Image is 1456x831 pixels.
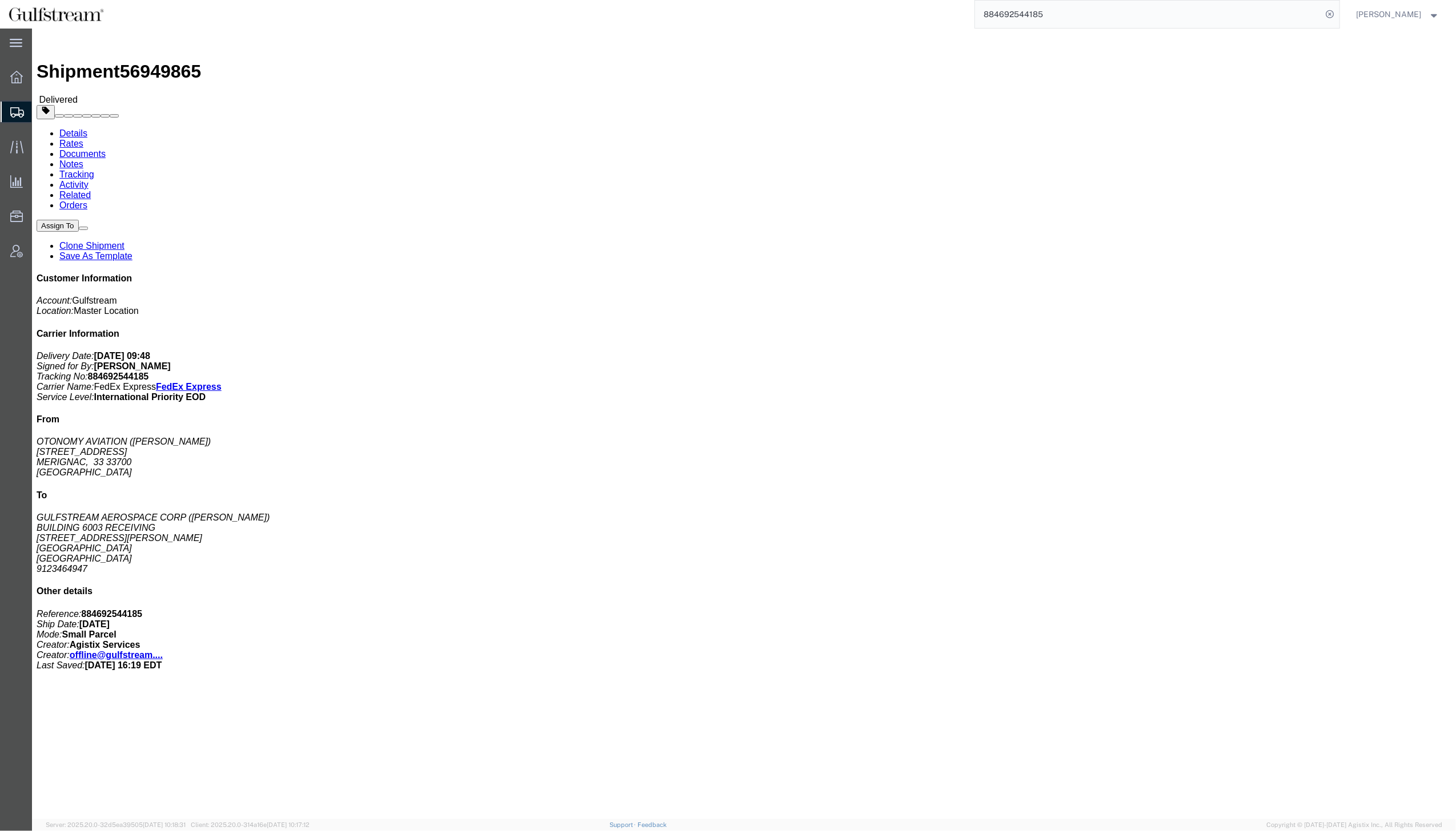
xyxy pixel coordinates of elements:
span: Copyright © [DATE]-[DATE] Agistix Inc., All Rights Reserved [1266,820,1442,830]
span: Carrie Black [1357,8,1422,21]
button: [PERSON_NAME] [1356,7,1441,21]
a: Feedback [637,821,667,828]
img: logo [8,6,105,23]
input: Search for shipment number, reference number [975,1,1322,28]
a: Support [609,821,638,828]
span: [DATE] 10:17:12 [267,821,310,828]
iframe: FS Legacy Container [32,29,1456,819]
span: [DATE] 10:18:31 [143,821,186,828]
span: Server: 2025.20.0-32d5ea39505 [46,821,186,828]
span: Client: 2025.20.0-314a16e [191,821,310,828]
